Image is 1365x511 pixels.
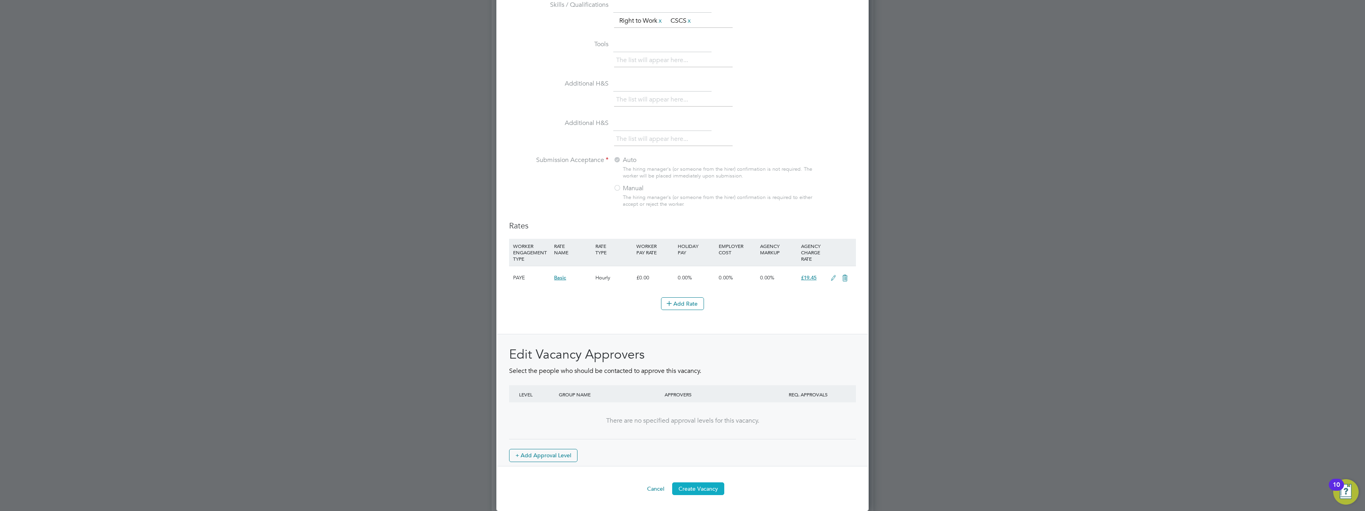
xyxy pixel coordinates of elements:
button: + Add Approval Level [509,449,577,462]
label: Tools [509,40,609,49]
label: Manual [613,184,713,193]
button: Add Rate [661,297,704,310]
span: Select the people who should be contacted to approve this vacancy. [509,367,701,375]
span: Basic [554,274,566,281]
li: CSCS [667,16,695,26]
span: 0.00% [760,274,774,281]
div: APPROVERS [663,385,768,404]
div: PAYE [511,266,552,289]
li: The list will appear here... [616,134,691,144]
div: The hiring manager's (or someone from the hirer) confirmation is not required. The worker will be... [623,166,816,179]
div: GROUP NAME [557,385,663,404]
a: x [657,16,663,26]
label: Skills / Qualifications [509,1,609,9]
label: Additional H&S [509,80,609,88]
label: Submission Acceptance [509,156,609,164]
div: There are no specified approval levels for this vacancy. [517,417,848,425]
div: REQ. APPROVALS [768,385,848,404]
span: 0.00% [719,274,733,281]
div: AGENCY MARKUP [758,239,799,259]
button: Cancel [641,482,671,495]
span: 0.00% [678,274,692,281]
div: WORKER ENGAGEMENT TYPE [511,239,552,266]
h3: Rates [509,220,856,231]
label: Auto [613,156,713,164]
div: HOLIDAY PAY [676,239,717,259]
h2: Edit Vacancy Approvers [509,346,856,363]
div: Hourly [593,266,634,289]
div: RATE NAME [552,239,593,259]
button: Open Resource Center, 10 new notifications [1333,479,1359,505]
div: WORKER PAY RATE [634,239,675,259]
label: Additional H&S [509,119,609,127]
span: £19.45 [801,274,817,281]
div: £0.00 [634,266,675,289]
div: EMPLOYER COST [717,239,758,259]
li: The list will appear here... [616,55,691,66]
div: 10 [1333,485,1340,495]
li: Right to Work [616,16,666,26]
a: x [686,16,692,26]
div: AGENCY CHARGE RATE [799,239,826,266]
button: Create Vacancy [672,482,724,495]
div: RATE TYPE [593,239,634,259]
li: The list will appear here... [616,94,691,105]
div: LEVEL [517,385,557,404]
div: The hiring manager's (or someone from the hirer) confirmation is required to either accept or rej... [623,194,816,208]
